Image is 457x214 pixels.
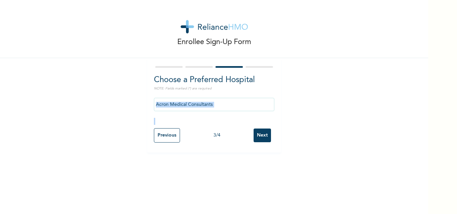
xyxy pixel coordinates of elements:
div: 3 / 4 [180,132,254,139]
input: Search by name, address or governorate [154,98,274,111]
input: Previous [154,128,180,143]
input: Next [254,129,271,142]
p: Enrollee Sign-Up Form [177,37,251,48]
h2: Choose a Preferred Hospital [154,74,274,86]
p: NOTE: Fields marked (*) are required [154,86,274,91]
img: logo [181,20,248,33]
